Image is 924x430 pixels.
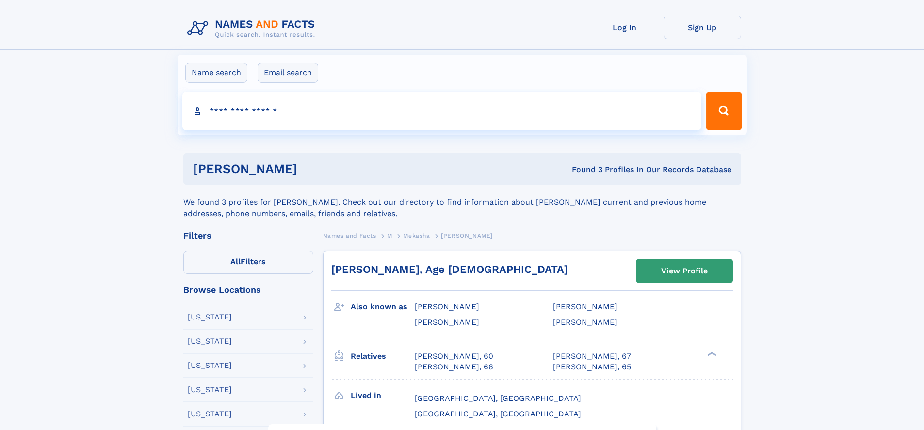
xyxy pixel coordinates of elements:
[553,302,617,311] span: [PERSON_NAME]
[387,229,392,241] a: M
[188,410,232,418] div: [US_STATE]
[183,185,741,220] div: We found 3 profiles for [PERSON_NAME]. Check out our directory to find information about [PERSON_...
[415,351,493,362] a: [PERSON_NAME], 60
[188,313,232,321] div: [US_STATE]
[230,257,241,266] span: All
[441,232,493,239] span: [PERSON_NAME]
[183,286,313,294] div: Browse Locations
[664,16,741,39] a: Sign Up
[188,362,232,369] div: [US_STATE]
[185,63,247,83] label: Name search
[188,337,232,345] div: [US_STATE]
[387,232,392,239] span: M
[183,16,323,42] img: Logo Names and Facts
[586,16,664,39] a: Log In
[415,302,479,311] span: [PERSON_NAME]
[183,251,313,274] label: Filters
[553,362,631,372] a: [PERSON_NAME], 65
[193,163,435,175] h1: [PERSON_NAME]
[553,351,631,362] a: [PERSON_NAME], 67
[415,394,581,403] span: [GEOGRAPHIC_DATA], [GEOGRAPHIC_DATA]
[435,164,731,175] div: Found 3 Profiles In Our Records Database
[706,92,742,130] button: Search Button
[351,348,415,365] h3: Relatives
[415,409,581,418] span: [GEOGRAPHIC_DATA], [GEOGRAPHIC_DATA]
[403,232,430,239] span: Mekasha
[553,318,617,327] span: [PERSON_NAME]
[415,362,493,372] a: [PERSON_NAME], 66
[188,386,232,394] div: [US_STATE]
[705,350,717,357] div: ❯
[661,260,708,282] div: View Profile
[182,92,702,130] input: search input
[351,299,415,315] h3: Also known as
[403,229,430,241] a: Mekasha
[636,259,732,283] a: View Profile
[351,387,415,404] h3: Lived in
[415,318,479,327] span: [PERSON_NAME]
[323,229,376,241] a: Names and Facts
[183,231,313,240] div: Filters
[258,63,318,83] label: Email search
[331,263,568,275] a: [PERSON_NAME], Age [DEMOGRAPHIC_DATA]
